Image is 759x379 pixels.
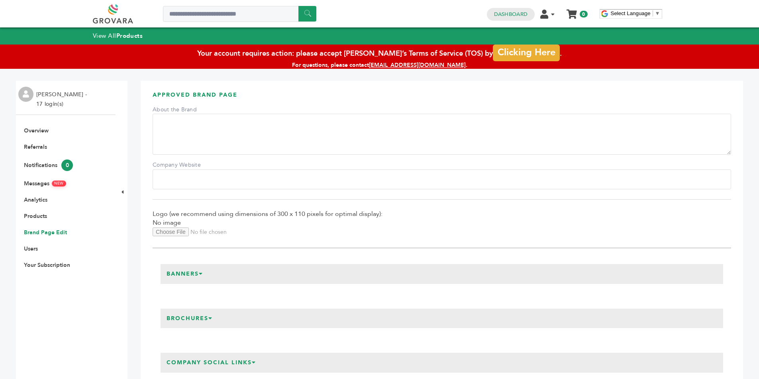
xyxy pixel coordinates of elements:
[161,264,209,284] h3: Banners
[153,210,731,218] span: Logo (we recommend using dimensions of 300 x 110 pixels for optimal display):
[24,261,70,269] a: Your Subscription
[18,87,33,102] img: profile.png
[61,159,73,171] span: 0
[611,10,651,16] span: Select Language
[369,61,466,69] a: [EMAIL_ADDRESS][DOMAIN_NAME]
[24,127,49,134] a: Overview
[153,161,208,169] label: Company Website
[161,353,262,373] h3: Company Social Links
[153,91,731,105] h3: APPROVED BRAND PAGE
[611,10,660,16] a: Select Language​
[116,32,143,40] strong: Products
[24,180,66,187] a: MessagesNEW
[567,7,576,16] a: My Cart
[163,6,316,22] input: Search a product or brand...
[493,42,560,59] a: Clicking Here
[655,10,660,16] span: ▼
[153,210,731,248] div: No image
[653,10,653,16] span: ​
[24,161,73,169] a: Notifications0
[580,11,587,17] span: 0
[153,106,208,114] label: About the Brand
[93,32,143,40] a: View AllProducts
[24,143,47,151] a: Referrals
[36,90,89,109] li: [PERSON_NAME] - 17 login(s)
[51,181,66,187] span: NEW
[24,229,67,236] a: Brand Page Edit
[24,245,38,253] a: Users
[494,11,528,18] a: Dashboard
[24,196,47,204] a: Analytics
[161,309,219,328] h3: Brochures
[24,212,47,220] a: Products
